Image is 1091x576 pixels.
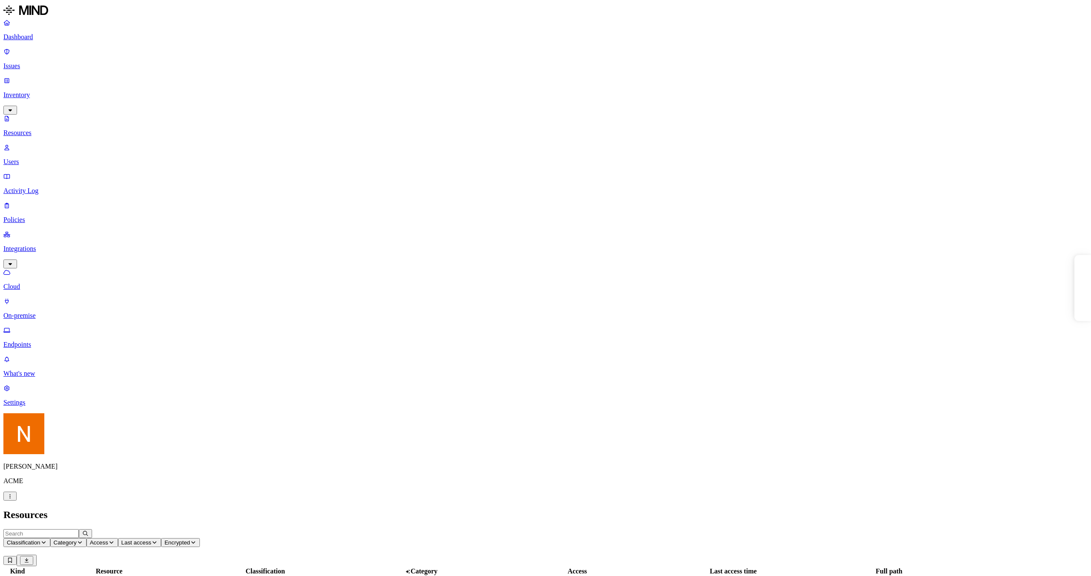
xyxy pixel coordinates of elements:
[3,399,1088,406] p: Settings
[500,567,655,575] div: Access
[188,567,343,575] div: Classification
[3,312,1088,320] p: On-premise
[5,567,30,575] div: Kind
[3,297,1088,320] a: On-premise
[3,187,1088,195] p: Activity Log
[3,173,1088,195] a: Activity Log
[3,158,1088,166] p: Users
[3,115,1088,137] a: Resources
[3,19,1088,41] a: Dashboard
[3,230,1088,267] a: Integrations
[3,3,1088,19] a: MIND
[3,144,1088,166] a: Users
[3,77,1088,113] a: Inventory
[3,268,1088,291] a: Cloud
[3,3,48,17] img: MIND
[3,48,1088,70] a: Issues
[3,33,1088,41] p: Dashboard
[3,283,1088,291] p: Cloud
[812,567,966,575] div: Full path
[7,539,40,546] span: Classification
[3,245,1088,253] p: Integrations
[32,567,186,575] div: Resource
[3,62,1088,70] p: Issues
[90,539,108,546] span: Access
[3,326,1088,348] a: Endpoints
[3,129,1088,137] p: Resources
[3,91,1088,99] p: Inventory
[410,567,437,575] span: Category
[3,341,1088,348] p: Endpoints
[3,529,79,538] input: Search
[3,355,1088,377] a: What's new
[3,370,1088,377] p: What's new
[54,539,77,546] span: Category
[165,539,190,546] span: Encrypted
[3,477,1088,485] p: ACME
[3,509,1088,521] h2: Resources
[3,384,1088,406] a: Settings
[3,202,1088,224] a: Policies
[3,216,1088,224] p: Policies
[656,567,811,575] div: Last access time
[3,413,44,454] img: Nitai Mishary
[121,539,151,546] span: Last access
